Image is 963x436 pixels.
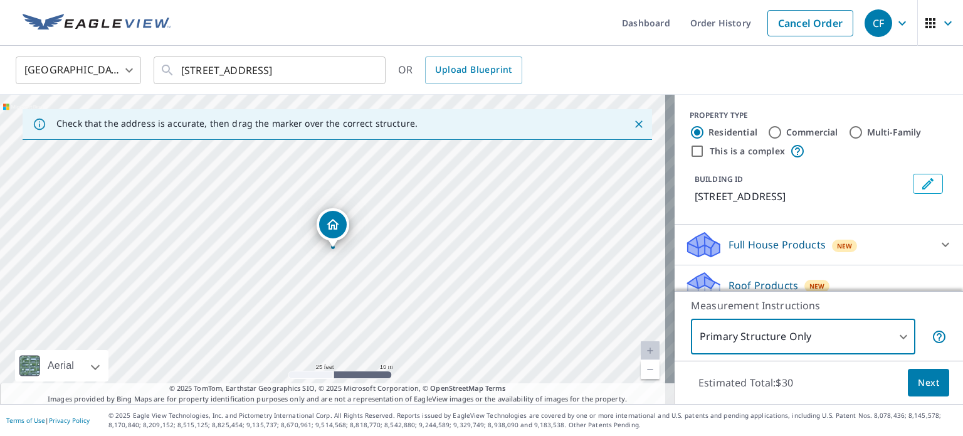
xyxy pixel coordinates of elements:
[49,416,90,425] a: Privacy Policy
[867,126,922,139] label: Multi-Family
[767,10,853,36] a: Cancel Order
[786,126,838,139] label: Commercial
[485,383,506,393] a: Terms
[631,116,647,132] button: Close
[729,278,798,293] p: Roof Products
[108,411,957,430] p: © 2025 Eagle View Technologies, Inc. and Pictometry International Corp. All Rights Reserved. Repo...
[908,369,949,397] button: Next
[685,230,953,260] div: Full House ProductsNew
[837,241,853,251] span: New
[691,319,915,354] div: Primary Structure Only
[435,62,512,78] span: Upload Blueprint
[809,281,825,291] span: New
[729,237,826,252] p: Full House Products
[317,208,349,247] div: Dropped pin, building 1, Residential property, 38 Federal St Brunswick, ME 04011
[6,416,45,425] a: Terms of Use
[23,14,171,33] img: EV Logo
[16,53,141,88] div: [GEOGRAPHIC_DATA]
[865,9,892,37] div: CF
[685,270,953,319] div: Roof ProductsNewPremium with Regular Delivery
[710,145,785,157] label: This is a complex
[15,350,108,381] div: Aerial
[695,174,743,184] p: BUILDING ID
[695,189,908,204] p: [STREET_ADDRESS]
[690,110,948,121] div: PROPERTY TYPE
[913,174,943,194] button: Edit building 1
[398,56,522,84] div: OR
[691,298,947,313] p: Measurement Instructions
[6,417,90,424] p: |
[688,369,803,396] p: Estimated Total: $30
[918,375,939,391] span: Next
[181,53,360,88] input: Search by address or latitude-longitude
[708,126,757,139] label: Residential
[44,350,78,381] div: Aerial
[169,383,506,394] span: © 2025 TomTom, Earthstar Geographics SIO, © 2025 Microsoft Corporation, ©
[430,383,483,393] a: OpenStreetMap
[641,341,660,360] a: Current Level 20, Zoom In Disabled
[56,118,418,129] p: Check that the address is accurate, then drag the marker over the correct structure.
[641,360,660,379] a: Current Level 20, Zoom Out
[425,56,522,84] a: Upload Blueprint
[932,329,947,344] span: Your report will include only the primary structure on the property. For example, a detached gara...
